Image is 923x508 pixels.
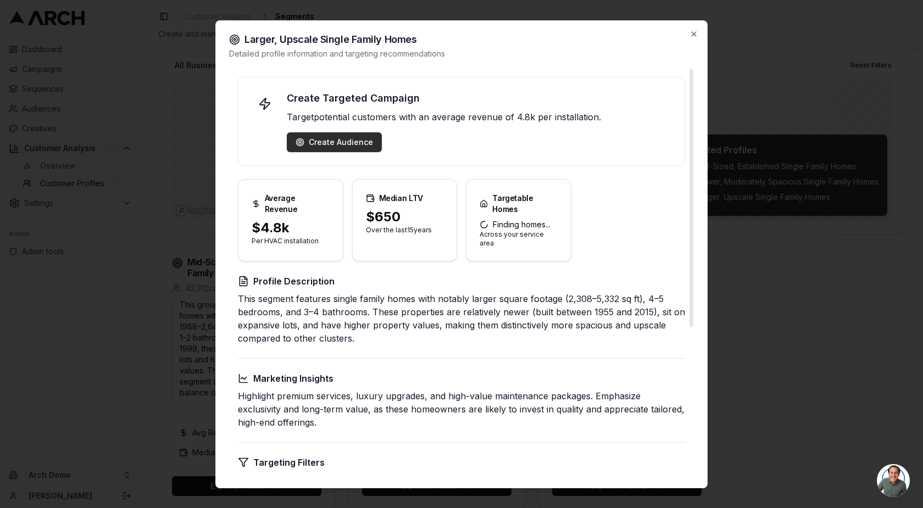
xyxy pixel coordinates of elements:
div: $4.8k [252,219,330,237]
p: Across your service area [480,230,558,248]
p: Apply these filters to create a similar audience in your target area [238,473,685,484]
p: Over the last 15 years [366,226,444,235]
div: $650 [366,208,444,226]
h4: Create Targeted Campaign [287,91,671,106]
h2: Larger, Upscale Single Family Homes [229,34,694,45]
div: Targetable Homes [480,193,558,215]
p: This segment features single family homes with notably larger square footage (2,308–5,332 sq ft),... [238,292,685,345]
h3: Profile Description [238,275,685,288]
p: Highlight premium services, luxury upgrades, and high-value maintenance packages. Emphasize exclu... [238,389,685,429]
p: Per HVAC installation [252,237,330,245]
a: Create Audience [296,137,373,148]
h3: Targeting Filters [238,456,685,469]
div: Average Revenue [252,193,330,215]
span: Finding homes... [480,219,558,230]
div: Median LTV [366,193,444,204]
p: Target potential customers with an average revenue of 4.8k per installation. [287,110,671,124]
button: Create Audience [287,132,382,152]
h3: Marketing Insights [238,372,685,385]
p: Detailed profile information and targeting recommendations [229,48,694,59]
